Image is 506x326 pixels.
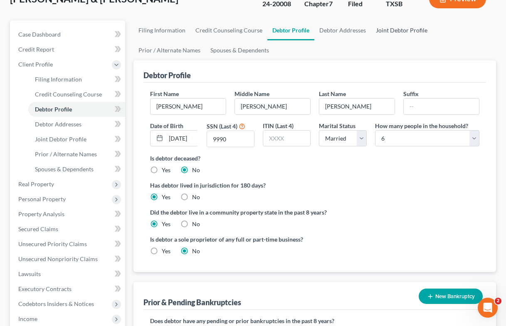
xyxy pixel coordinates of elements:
[18,270,41,277] span: Lawsuits
[35,91,102,98] span: Credit Counseling Course
[151,99,226,114] input: --
[207,122,237,131] label: SSN (Last 4)
[28,87,125,102] a: Credit Counseling Course
[35,121,81,128] span: Debtor Addresses
[143,297,241,307] div: Prior & Pending Bankruptcies
[150,181,479,190] label: Has debtor lived in jurisdiction for 180 days?
[192,247,200,255] label: No
[18,285,72,292] span: Executory Contracts
[234,89,269,98] label: Middle Name
[192,193,200,201] label: No
[263,131,310,146] input: XXXX
[150,154,479,163] label: Is debtor deceased?
[162,166,170,174] label: Yes
[143,70,191,80] div: Debtor Profile
[150,208,479,217] label: Did the debtor live in a community property state in the past 8 years?
[18,240,87,247] span: Unsecured Priority Claims
[12,252,125,267] a: Unsecured Nonpriority Claims
[190,20,267,40] a: Credit Counseling Course
[28,102,125,117] a: Debtor Profile
[18,315,37,322] span: Income
[319,99,395,114] input: --
[319,89,346,98] label: Last Name
[162,247,170,255] label: Yes
[12,237,125,252] a: Unsecured Priority Claims
[12,207,125,222] a: Property Analysis
[314,20,371,40] a: Debtor Addresses
[133,40,205,60] a: Prior / Alternate Names
[495,298,501,304] span: 2
[166,131,199,146] input: MM/DD/YYYY
[371,20,432,40] a: Joint Debtor Profile
[478,298,498,318] iframe: Intercom live chat
[18,225,58,232] span: Secured Claims
[150,89,179,98] label: First Name
[28,117,125,132] a: Debtor Addresses
[35,165,94,173] span: Spouses & Dependents
[18,46,54,53] span: Credit Report
[192,220,200,228] label: No
[35,136,86,143] span: Joint Debtor Profile
[162,220,170,228] label: Yes
[150,316,479,325] label: Does debtor have any pending or prior bankruptcies in the past 8 years?
[18,31,61,38] span: Case Dashboard
[18,195,66,203] span: Personal Property
[162,193,170,201] label: Yes
[150,121,183,130] label: Date of Birth
[35,151,97,158] span: Prior / Alternate Names
[235,99,310,114] input: M.I
[18,210,64,217] span: Property Analysis
[35,106,72,113] span: Debtor Profile
[12,282,125,296] a: Executory Contracts
[28,132,125,147] a: Joint Debtor Profile
[205,40,274,60] a: Spouses & Dependents
[35,76,82,83] span: Filing Information
[12,222,125,237] a: Secured Claims
[133,20,190,40] a: Filing Information
[18,255,98,262] span: Unsecured Nonpriority Claims
[18,61,53,68] span: Client Profile
[207,131,254,147] input: XXXX
[18,300,94,307] span: Codebtors Insiders & Notices
[18,180,54,188] span: Real Property
[28,162,125,177] a: Spouses & Dependents
[28,72,125,87] a: Filing Information
[419,289,483,304] button: New Bankruptcy
[403,89,419,98] label: Suffix
[375,121,468,130] label: How many people in the household?
[12,27,125,42] a: Case Dashboard
[192,166,200,174] label: No
[12,42,125,57] a: Credit Report
[263,121,294,130] label: ITIN (Last 4)
[267,20,314,40] a: Debtor Profile
[404,99,479,114] input: --
[150,235,311,244] label: Is debtor a sole proprietor of any full or part-time business?
[12,267,125,282] a: Lawsuits
[28,147,125,162] a: Prior / Alternate Names
[319,121,355,130] label: Marital Status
